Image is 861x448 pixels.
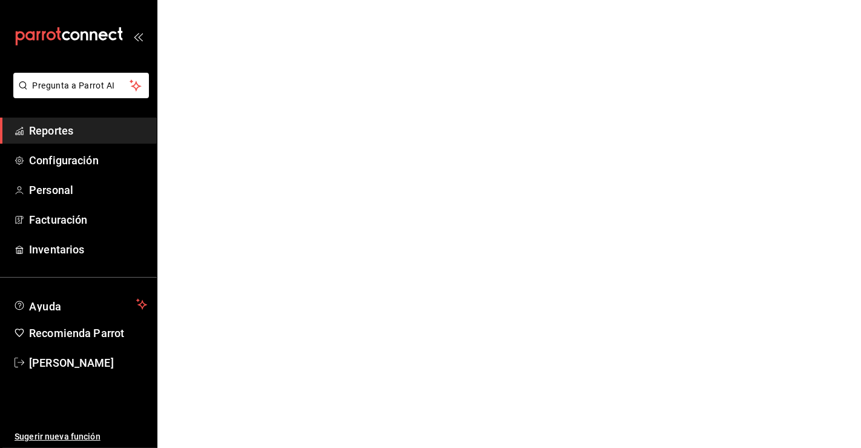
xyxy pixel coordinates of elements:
[15,430,147,443] span: Sugerir nueva función
[29,241,147,258] span: Inventarios
[33,79,130,92] span: Pregunta a Parrot AI
[29,122,147,139] span: Reportes
[29,152,147,169] span: Configuración
[29,212,147,228] span: Facturación
[29,325,147,341] span: Recomienda Parrot
[8,88,149,101] a: Pregunta a Parrot AI
[29,355,147,371] span: [PERSON_NAME]
[13,73,149,98] button: Pregunta a Parrot AI
[29,297,131,312] span: Ayuda
[29,182,147,198] span: Personal
[133,32,143,41] button: open_drawer_menu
